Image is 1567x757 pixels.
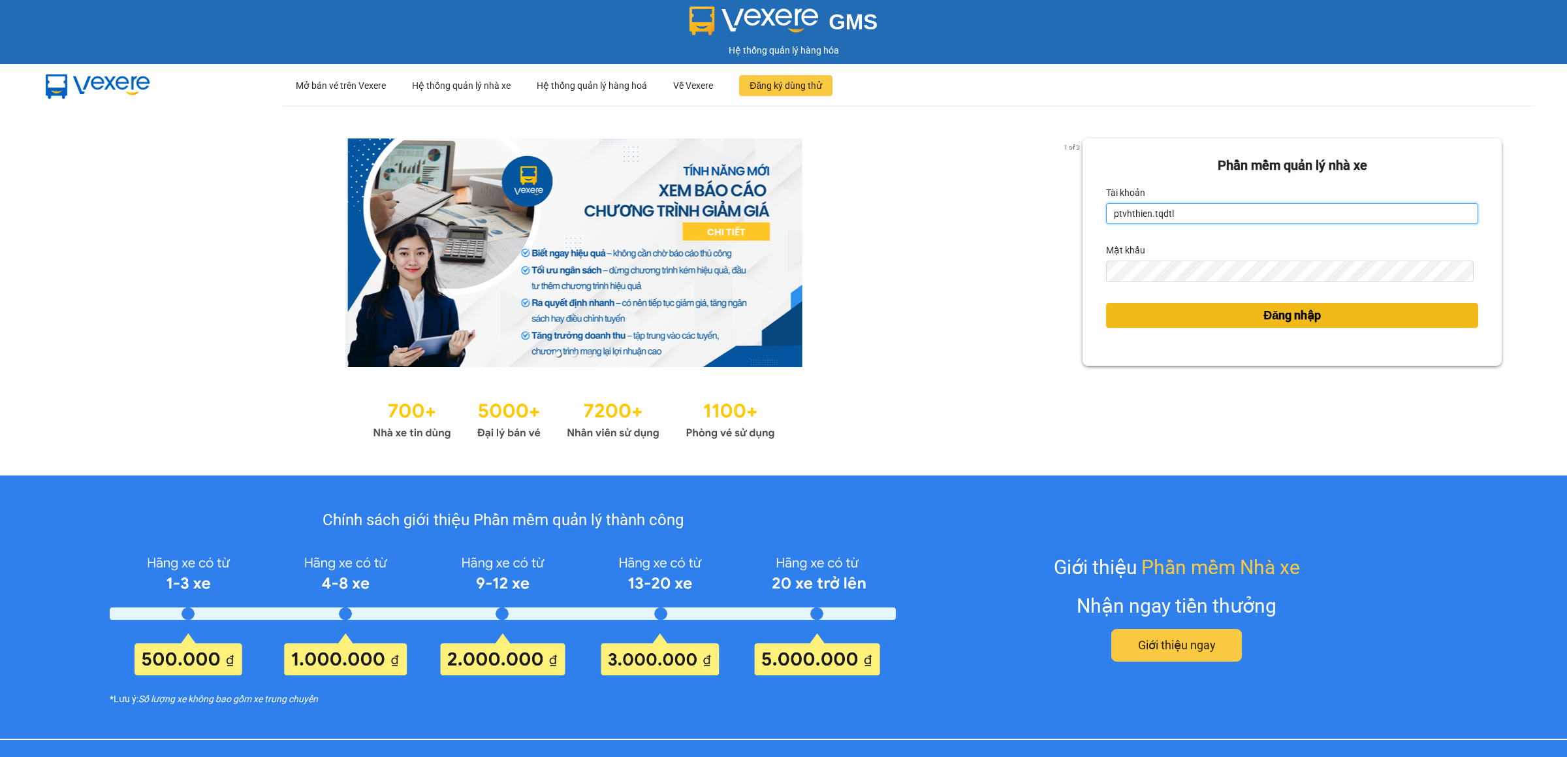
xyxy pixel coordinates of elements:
img: Statistics.png [373,393,775,443]
span: Đăng nhập [1263,306,1321,325]
a: GMS [689,20,878,30]
span: Phần mềm Nhà xe [1141,552,1300,583]
button: previous slide / item [65,138,84,367]
li: slide item 2 [571,351,577,357]
div: Hệ thống quản lý hàng hóa [3,43,1564,57]
span: Giới thiệu ngay [1138,636,1216,654]
input: Tài khoản [1106,203,1478,224]
div: *Lưu ý: [110,692,896,706]
img: mbUUG5Q.png [33,64,163,107]
i: Số lượng xe không bao gồm xe trung chuyển [138,692,318,706]
p: 1 of 3 [1060,138,1083,155]
button: next slide / item [1064,138,1083,367]
label: Mật khẩu [1106,240,1145,261]
li: slide item 3 [587,351,592,357]
label: Tài khoản [1106,182,1145,203]
div: Phần mềm quản lý nhà xe [1106,155,1478,176]
input: Mật khẩu [1106,261,1474,282]
div: Hệ thống quản lý nhà xe [412,65,511,106]
img: logo 2 [689,7,819,35]
button: Đăng nhập [1106,303,1478,328]
div: Nhận ngay tiền thưởng [1077,590,1276,621]
div: Giới thiệu [1054,552,1300,583]
div: Chính sách giới thiệu Phần mềm quản lý thành công [110,508,896,533]
button: Giới thiệu ngay [1111,629,1242,662]
span: Đăng ký dùng thử [750,78,822,93]
div: Hệ thống quản lý hàng hoá [537,65,647,106]
div: Về Vexere [673,65,713,106]
div: Mở bán vé trên Vexere [296,65,386,106]
li: slide item 1 [556,351,561,357]
span: GMS [829,10,878,34]
button: Đăng ký dùng thử [739,75,832,96]
img: policy-intruduce-detail.png [110,549,896,675]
